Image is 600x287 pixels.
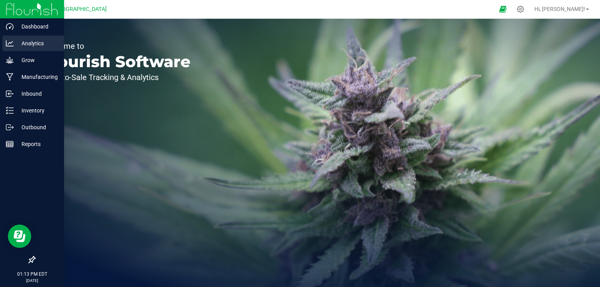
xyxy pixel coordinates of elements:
inline-svg: Grow [6,56,14,64]
p: [DATE] [4,278,61,283]
inline-svg: Manufacturing [6,73,14,81]
inline-svg: Analytics [6,39,14,47]
span: Hi, [PERSON_NAME]! [534,6,585,12]
p: 01:13 PM EDT [4,271,61,278]
p: Flourish Software [42,54,191,70]
inline-svg: Outbound [6,123,14,131]
p: Inbound [14,89,61,98]
inline-svg: Reports [6,140,14,148]
p: Grow [14,55,61,65]
p: Inventory [14,106,61,115]
inline-svg: Dashboard [6,23,14,30]
p: Manufacturing [14,72,61,82]
p: Dashboard [14,22,61,31]
p: Analytics [14,39,61,48]
div: Manage settings [516,5,525,13]
span: [GEOGRAPHIC_DATA] [53,6,107,12]
p: Outbound [14,123,61,132]
p: Welcome to [42,42,191,50]
p: Seed-to-Sale Tracking & Analytics [42,73,191,81]
p: Reports [14,139,61,149]
inline-svg: Inbound [6,90,14,98]
inline-svg: Inventory [6,107,14,114]
span: Open Ecommerce Menu [494,2,512,17]
iframe: Resource center [8,225,31,248]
